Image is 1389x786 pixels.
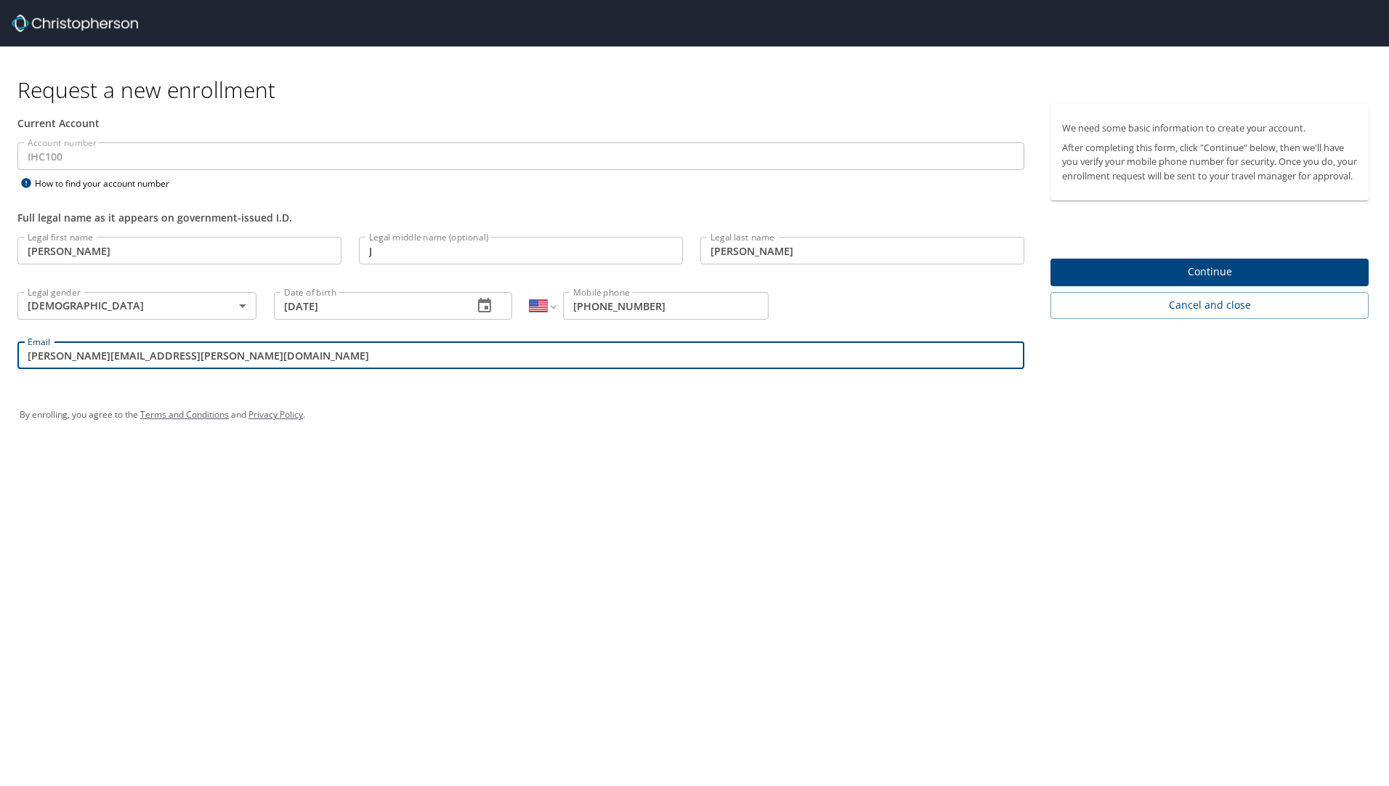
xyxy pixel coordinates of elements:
[140,408,229,421] a: Terms and Conditions
[274,292,462,320] input: MM/DD/YYYY
[248,408,303,421] a: Privacy Policy
[1062,141,1357,183] p: After completing this form, click "Continue" below, then we'll have you verify your mobile phone ...
[17,116,1024,131] div: Current Account
[563,292,769,320] input: Enter phone number
[12,15,138,32] img: cbt logo
[1062,121,1357,135] p: We need some basic information to create your account.
[1050,259,1369,287] button: Continue
[1050,292,1369,319] button: Cancel and close
[1062,296,1357,315] span: Cancel and close
[17,210,1024,225] div: Full legal name as it appears on government-issued I.D.
[17,174,199,193] div: How to find your account number
[20,397,1369,433] div: By enrolling, you agree to the and .
[17,76,1380,104] h1: Request a new enrollment
[17,292,256,320] div: [DEMOGRAPHIC_DATA]
[1062,263,1357,281] span: Continue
